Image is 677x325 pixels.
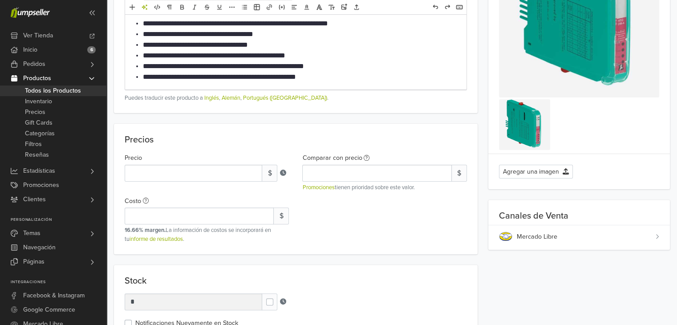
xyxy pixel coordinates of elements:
[11,280,106,285] p: Integraciones
[313,1,325,13] a: Fuente
[351,1,362,13] a: Subir archivos
[25,150,49,160] span: Reseñas
[23,71,51,85] span: Productos
[23,28,53,43] span: Ver Tienda
[11,217,106,223] p: Personalización
[499,230,512,243] img: sc_mercado_libre.png
[499,99,550,150] img: 140
[23,164,55,178] span: Estadísticas
[451,165,467,182] span: $
[499,211,659,221] p: Canales de Venta
[23,57,45,71] span: Pedidos
[517,232,655,242] div: Mercado Libre
[126,1,138,13] a: Añadir
[125,94,467,102] small: Puedes traducir este producto a
[226,1,238,13] a: Más formato
[23,303,75,317] span: Google Commerce
[23,192,46,207] span: Clientes
[338,1,350,13] a: Subir imágenes
[176,1,188,13] a: Negrita
[499,165,573,179] button: Agregar una imagen
[488,225,670,248] a: Mercado Libre
[204,94,222,102] a: Inglés
[151,1,163,13] a: HTML
[23,288,85,303] span: Facebook & Instagram
[139,1,150,13] a: Herramientas de IA
[125,227,271,242] span: La información de costos se incorporará en tu .
[125,227,166,234] strong: 16.66% margen.
[273,207,289,224] span: $
[125,153,142,163] label: Precio
[302,153,369,163] label: Comparar con precio
[302,183,466,192] small: tienen prioridad sobre este valor.
[301,1,312,13] a: Color del texto
[264,1,275,13] a: Enlace
[214,1,225,13] a: Subrayado
[288,1,300,13] a: Alineación
[25,107,45,118] span: Precios
[164,1,175,13] a: Formato
[201,1,213,13] a: Eliminado
[23,178,59,192] span: Promociones
[251,1,263,13] a: Tabla
[25,139,42,150] span: Filtros
[276,1,288,13] a: Incrustar
[125,196,149,206] label: Costo
[23,226,41,240] span: Temas
[326,1,337,13] a: Tamaño de fuente
[243,94,328,102] a: Portugués ([GEOGRAPHIC_DATA])
[23,255,45,269] span: Páginas
[454,1,465,13] a: Atajos
[239,1,250,13] a: Lista
[87,46,96,53] span: 6
[23,43,37,57] span: Inicio
[130,236,183,243] a: informe de resultados
[442,1,453,13] a: Rehacer
[302,184,334,191] a: Promociones
[430,1,441,13] a: Deshacer
[25,118,53,128] span: Gift Cards
[125,276,467,286] p: Stock
[25,85,81,96] span: Todos los Productos
[125,134,467,145] p: Precios
[189,1,200,13] a: Cursiva
[23,240,56,255] span: Navegación
[25,96,52,107] span: Inventario
[262,165,277,182] span: $
[25,128,55,139] span: Categorías
[222,94,243,102] a: Alemán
